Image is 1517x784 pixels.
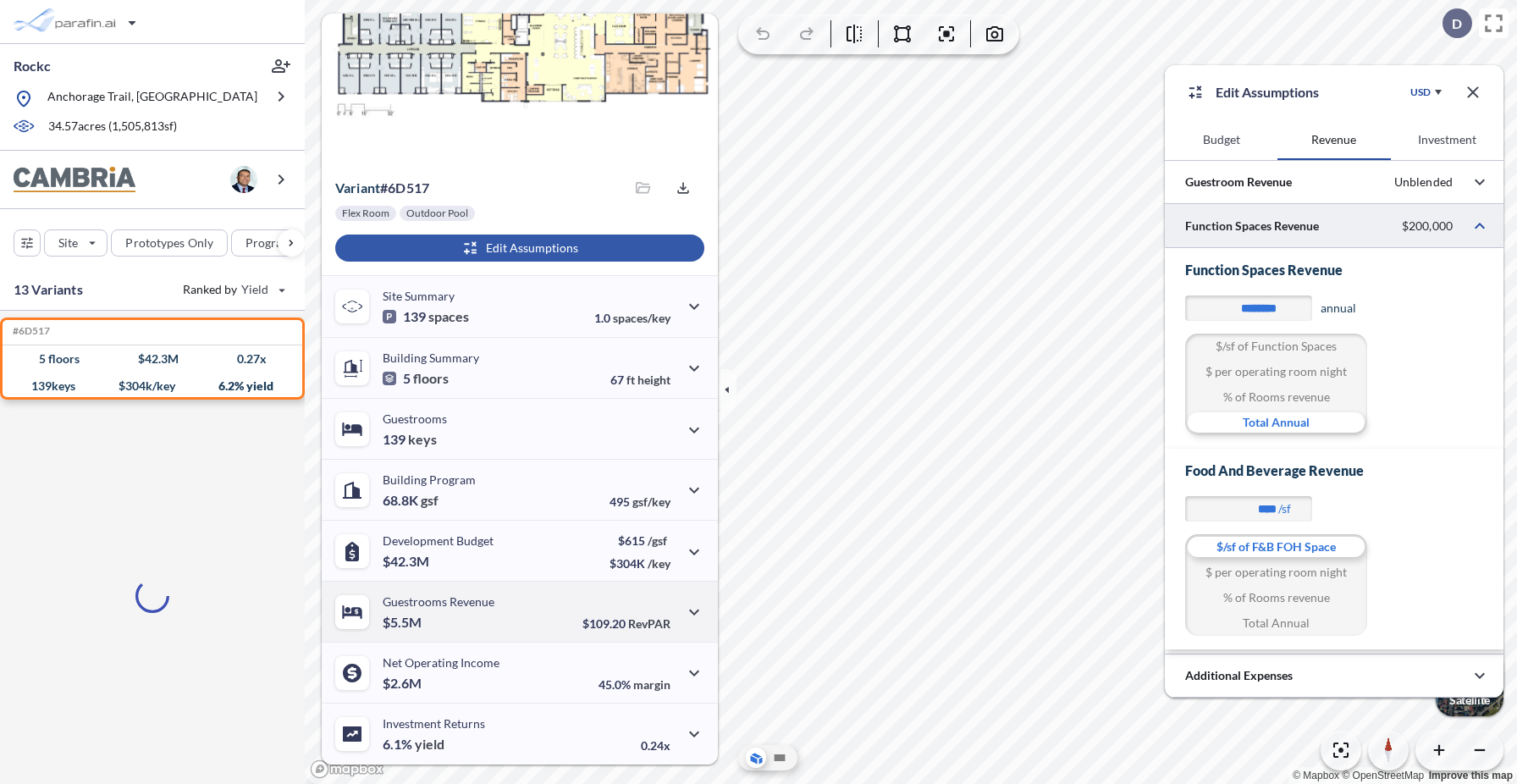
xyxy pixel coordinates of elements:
span: floors [413,370,449,387]
img: user logo [230,166,257,193]
p: Additional Expenses [1185,667,1293,684]
span: gsf/key [632,494,670,509]
div: Total Annual [1185,410,1367,435]
span: annual [1321,300,1356,317]
button: Budget [1165,119,1277,160]
div: $/sf of Function Spaces [1185,334,1367,359]
div: % of Rooms revenue [1185,585,1367,610]
p: D [1452,16,1462,31]
div: $ per operating room night [1185,359,1367,384]
p: 13 Variants [14,279,83,300]
p: Flex Room [342,207,389,220]
p: Anchorage Trail, [GEOGRAPHIC_DATA] [47,88,257,109]
p: 1.0 [594,311,670,325]
p: Rockc [14,57,51,75]
img: BrandImage [14,167,135,193]
a: Mapbox homepage [310,759,384,779]
span: ft [626,373,635,387]
p: Program [245,235,293,251]
p: 0.24x [641,738,670,753]
span: spaces [428,308,469,325]
p: Guestrooms [383,411,447,426]
p: 495 [610,494,670,509]
button: Revenue [1277,119,1390,160]
button: Aerial View [746,748,766,768]
p: Investment Returns [383,716,485,731]
p: 34.57 acres ( 1,505,813 sf) [48,118,177,136]
p: 67 [610,373,670,387]
span: RevPAR [628,616,670,631]
p: Guestroom Revenue [1185,174,1292,190]
span: yield [415,736,444,753]
div: $ per operating room night [1185,560,1367,585]
p: Guestrooms Revenue [383,594,494,609]
p: 45.0% [599,677,670,692]
button: Site Plan [770,748,790,768]
span: spaces/key [613,311,670,325]
p: $304K [610,556,670,571]
p: 139 [383,431,437,448]
button: Ranked by Yield [169,276,296,303]
p: 139 [383,308,469,325]
span: /key [648,556,670,571]
p: Building Summary [383,351,479,365]
h3: Food and Beverage Revenue [1185,462,1483,479]
p: Prototypes Only [125,235,213,251]
p: Outdoor Pool [406,207,468,220]
p: $42.3M [383,553,432,570]
span: Yield [241,281,269,298]
span: gsf [421,492,439,509]
button: Prototypes Only [111,229,228,257]
p: 6.1% [383,736,444,753]
p: View Floorplans [366,132,454,146]
h3: Function Spaces Revenue [1185,262,1483,279]
span: keys [408,431,437,448]
span: height [637,373,670,387]
p: Net Operating Income [383,655,499,670]
p: # 6d517 [335,179,429,196]
p: $5.5M [383,614,424,631]
div: USD [1410,86,1431,99]
label: /sf [1278,500,1291,517]
button: Program [231,229,323,257]
p: Unblended [1394,174,1453,190]
p: Development Budget [383,533,494,548]
button: Site [44,229,108,257]
a: OpenStreetMap [1342,770,1424,781]
button: Investment [1391,119,1503,160]
p: $2.6M [383,675,424,692]
span: /gsf [648,533,667,548]
p: $615 [610,533,670,548]
p: Edit Assumptions [1216,82,1319,102]
a: Improve this map [1429,770,1513,781]
a: Mapbox [1293,770,1339,781]
div: $/sf of F&B FOH Space [1185,534,1367,560]
span: margin [633,677,670,692]
button: Edit Assumptions [335,235,704,262]
span: Variant [335,179,380,196]
div: % of Rooms revenue [1185,384,1367,410]
p: $109.20 [582,616,670,631]
p: Satellite [1449,693,1490,707]
p: 5 [383,370,449,387]
h5: Click to copy the code [9,325,50,337]
p: Site Summary [383,289,455,303]
p: Building Program [383,472,476,487]
p: 68.8K [383,492,439,509]
div: Total Annual [1185,610,1367,636]
p: Site [58,235,78,251]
